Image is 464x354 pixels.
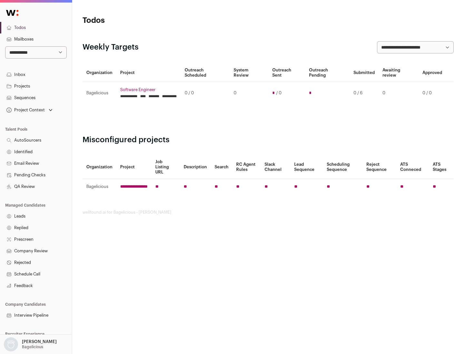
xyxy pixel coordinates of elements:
[290,155,323,179] th: Lead Sequence
[120,87,177,92] a: Software Engineer
[230,64,268,82] th: System Review
[379,82,419,104] td: 0
[350,64,379,82] th: Submitted
[82,42,139,52] h2: Weekly Targets
[276,90,282,96] span: / 0
[230,82,268,104] td: 0
[82,179,116,195] td: Bagelicious
[396,155,429,179] th: ATS Conneced
[5,106,54,115] button: Open dropdown
[82,82,116,104] td: Bagelicious
[82,135,454,145] h2: Misconfigured projects
[82,155,116,179] th: Organization
[419,82,446,104] td: 0 / 0
[82,64,116,82] th: Organization
[5,107,45,113] div: Project Context
[261,155,290,179] th: Slack Channel
[22,344,43,349] p: Bagelicious
[151,155,180,179] th: Job Listing URL
[181,64,230,82] th: Outreach Scheduled
[232,155,260,179] th: RC Agent Rules
[180,155,211,179] th: Description
[3,6,22,19] img: Wellfound
[323,155,362,179] th: Scheduling Sequence
[116,155,151,179] th: Project
[379,64,419,82] th: Awaiting review
[350,82,379,104] td: 0 / 6
[82,210,454,215] footer: wellfound:ai for Bagelicious - [PERSON_NAME]
[116,64,181,82] th: Project
[22,339,57,344] p: [PERSON_NAME]
[211,155,232,179] th: Search
[429,155,454,179] th: ATS Stages
[268,64,305,82] th: Outreach Sent
[305,64,349,82] th: Outreach Pending
[4,337,18,351] img: nopic.png
[181,82,230,104] td: 0 / 0
[419,64,446,82] th: Approved
[362,155,397,179] th: Reject Sequence
[82,15,206,26] h1: Todos
[3,337,58,351] button: Open dropdown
